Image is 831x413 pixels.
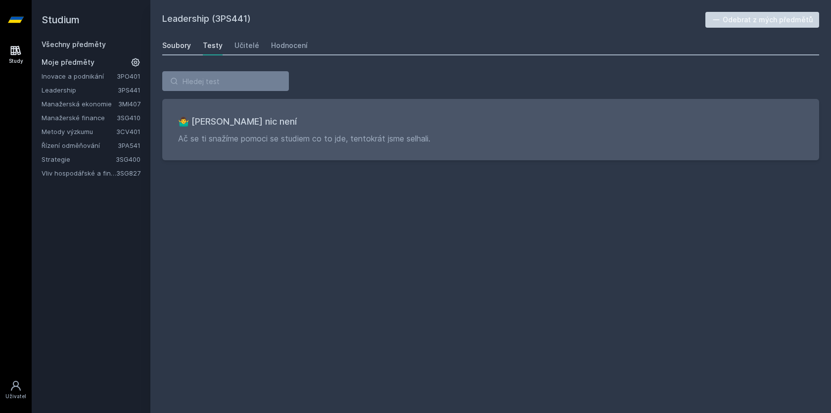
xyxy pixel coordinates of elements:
[234,41,259,50] div: Učitelé
[705,12,820,28] button: Odebrat z mých předmětů
[116,155,140,163] a: 3SG400
[118,141,140,149] a: 3PA541
[118,100,140,108] a: 3MI407
[203,41,223,50] div: Testy
[116,169,140,177] a: 3SG827
[42,85,118,95] a: Leadership
[42,154,116,164] a: Strategie
[9,57,23,65] div: Study
[42,99,118,109] a: Manažerská ekonomie
[178,115,803,129] h3: 🤷‍♂️ [PERSON_NAME] nic není
[162,41,191,50] div: Soubory
[42,113,117,123] a: Manažerské finance
[2,40,30,70] a: Study
[118,86,140,94] a: 3PS441
[162,71,289,91] input: Hledej test
[2,375,30,405] a: Uživatel
[117,72,140,80] a: 3PO401
[162,12,705,28] h2: Leadership (3PS441)
[162,36,191,55] a: Soubory
[42,71,117,81] a: Inovace a podnikání
[203,36,223,55] a: Testy
[42,168,116,178] a: Vliv hospodářské a finanční kriminality na hodnotu a strategii firmy
[116,128,140,136] a: 3CV401
[5,393,26,400] div: Uživatel
[271,36,308,55] a: Hodnocení
[178,133,803,144] p: Ač se ti snažíme pomoci se studiem co to jde, tentokrát jsme selhali.
[271,41,308,50] div: Hodnocení
[42,140,118,150] a: Řízení odměňování
[42,127,116,137] a: Metody výzkumu
[117,114,140,122] a: 3SG410
[42,40,106,48] a: Všechny předměty
[42,57,94,67] span: Moje předměty
[234,36,259,55] a: Učitelé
